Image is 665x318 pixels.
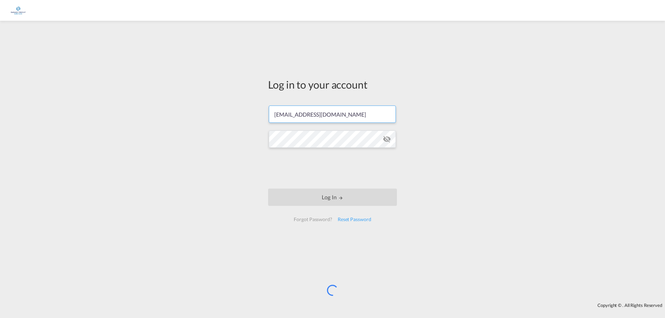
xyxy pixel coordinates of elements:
img: 6a2c35f0b7c411ef99d84d375d6e7407.jpg [10,3,26,18]
div: Reset Password [335,213,374,226]
div: Forgot Password? [291,213,335,226]
md-icon: icon-eye-off [383,135,391,143]
div: Log in to your account [268,77,397,92]
button: LOGIN [268,189,397,206]
input: Enter email/phone number [269,106,396,123]
iframe: reCAPTCHA [280,155,385,182]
